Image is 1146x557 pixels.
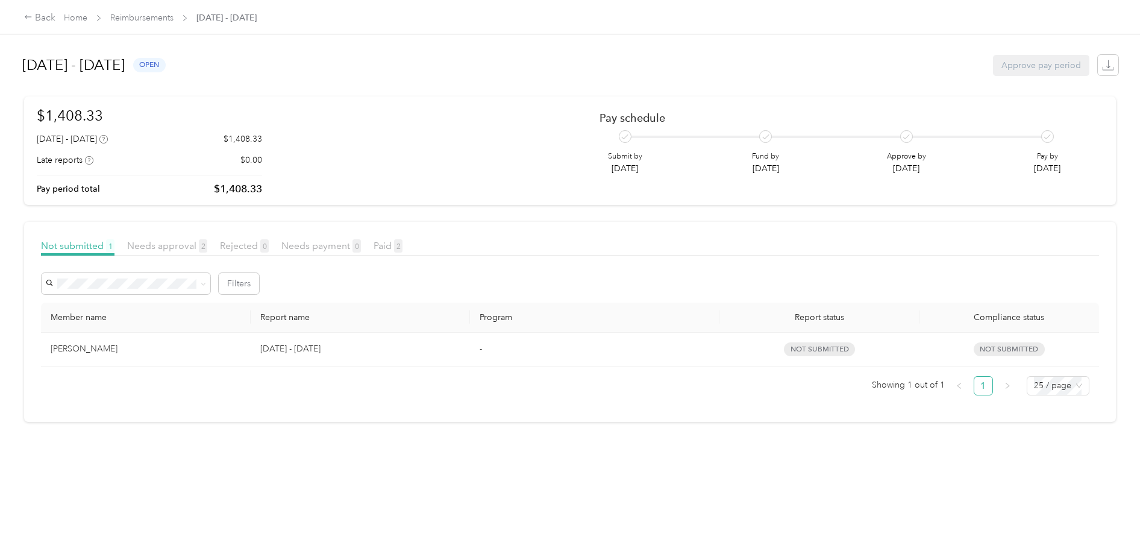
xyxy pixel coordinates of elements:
[220,240,269,251] span: Rejected
[600,112,1082,124] h2: Pay schedule
[729,312,909,323] span: Report status
[1004,382,1011,389] span: right
[887,151,926,162] p: Approve by
[37,105,262,126] h1: $1,408.33
[1027,376,1089,395] div: Page Size
[470,303,719,333] th: Program
[22,51,125,80] h1: [DATE] - [DATE]
[1034,377,1082,395] span: 25 / page
[260,239,269,253] span: 0
[872,376,945,394] span: Showing 1 out of 1
[974,377,992,395] a: 1
[950,376,969,395] li: Previous Page
[24,11,55,25] div: Back
[1034,151,1060,162] p: Pay by
[608,151,642,162] p: Submit by
[752,162,779,175] p: [DATE]
[974,342,1045,356] span: Not submitted
[929,312,1089,323] span: Compliance status
[974,376,993,395] li: 1
[37,183,100,195] p: Pay period total
[37,133,108,145] div: [DATE] - [DATE]
[470,333,719,367] td: -
[998,376,1017,395] li: Next Page
[251,303,470,333] th: Report name
[950,376,969,395] button: left
[51,342,241,356] div: [PERSON_NAME]
[127,240,207,251] span: Needs approval
[887,162,926,175] p: [DATE]
[214,181,262,197] p: $1,408.33
[106,239,114,253] span: 1
[260,342,460,356] p: [DATE] - [DATE]
[64,13,87,23] a: Home
[133,58,166,72] span: open
[219,273,259,294] button: Filters
[199,239,207,253] span: 2
[374,240,402,251] span: Paid
[998,376,1017,395] button: right
[608,162,642,175] p: [DATE]
[784,342,855,356] span: not submitted
[41,303,251,333] th: Member name
[956,382,963,389] span: left
[1079,489,1146,557] iframe: Everlance-gr Chat Button Frame
[41,240,114,251] span: Not submitted
[1034,162,1060,175] p: [DATE]
[37,154,93,166] div: Late reports
[51,312,241,323] div: Member name
[352,239,361,253] span: 0
[224,133,262,145] p: $1,408.33
[281,240,361,251] span: Needs payment
[394,239,402,253] span: 2
[240,154,262,166] p: $0.00
[752,151,779,162] p: Fund by
[196,11,257,24] span: [DATE] - [DATE]
[110,13,174,23] a: Reimbursements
